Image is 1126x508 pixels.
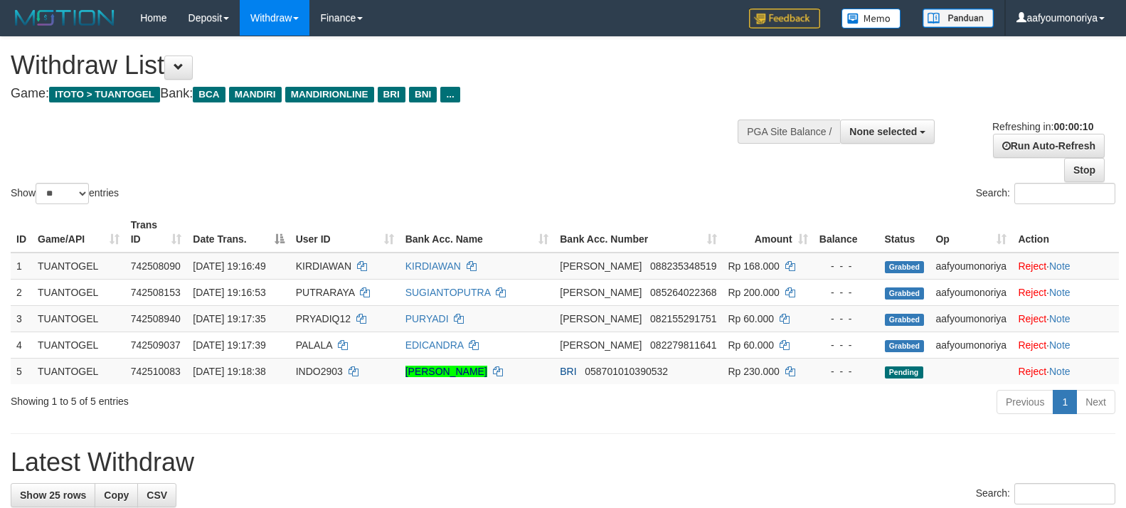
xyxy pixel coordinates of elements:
img: MOTION_logo.png [11,7,119,28]
th: Trans ID: activate to sort column ascending [125,212,188,253]
span: BRI [560,366,576,377]
th: Bank Acc. Number: activate to sort column ascending [554,212,722,253]
a: KIRDIAWAN [405,260,461,272]
span: Copy 085264022368 to clipboard [650,287,716,298]
span: ITOTO > TUANTOGEL [49,87,160,102]
span: Copy [104,490,129,501]
span: [DATE] 19:17:35 [193,313,265,324]
span: MANDIRIONLINE [285,87,374,102]
a: 1 [1053,390,1077,414]
h4: Game: Bank: [11,87,736,101]
td: TUANTOGEL [32,332,125,358]
td: aafyoumonoriya [930,279,1012,305]
label: Search: [976,183,1115,204]
a: Stop [1064,158,1105,182]
span: PRYADIQ12 [296,313,351,324]
td: aafyoumonoriya [930,253,1012,280]
img: Feedback.jpg [749,9,820,28]
a: CSV [137,483,176,507]
a: Note [1049,287,1071,298]
td: 2 [11,279,32,305]
span: Rp 230.000 [728,366,780,377]
th: Action [1012,212,1119,253]
a: Reject [1018,313,1046,324]
span: PALALA [296,339,332,351]
td: TUANTOGEL [32,305,125,332]
span: INDO2903 [296,366,343,377]
span: Show 25 rows [20,490,86,501]
div: - - - [819,364,873,379]
span: [PERSON_NAME] [560,287,642,298]
input: Search: [1014,483,1115,504]
div: - - - [819,312,873,326]
th: Game/API: activate to sort column ascending [32,212,125,253]
td: 1 [11,253,32,280]
span: Pending [885,366,923,379]
a: Show 25 rows [11,483,95,507]
img: panduan.png [923,9,994,28]
h1: Latest Withdraw [11,448,1115,477]
a: [PERSON_NAME] [405,366,487,377]
td: 5 [11,358,32,384]
a: PURYADI [405,313,449,324]
div: - - - [819,259,873,273]
span: BNI [409,87,437,102]
td: · [1012,279,1119,305]
span: [PERSON_NAME] [560,313,642,324]
span: MANDIRI [229,87,282,102]
th: Bank Acc. Name: activate to sort column ascending [400,212,555,253]
a: Note [1049,339,1071,351]
span: Grabbed [885,340,925,352]
td: · [1012,305,1119,332]
span: Copy 058701010390532 to clipboard [585,366,668,377]
span: 742508090 [131,260,181,272]
span: Copy 088235348519 to clipboard [650,260,716,272]
span: [DATE] 19:18:38 [193,366,265,377]
a: Reject [1018,287,1046,298]
span: Rp 60.000 [728,339,775,351]
span: 742509037 [131,339,181,351]
th: User ID: activate to sort column ascending [290,212,400,253]
button: None selected [840,120,935,144]
select: Showentries [36,183,89,204]
span: Rp 200.000 [728,287,780,298]
a: Reject [1018,339,1046,351]
td: TUANTOGEL [32,358,125,384]
span: Grabbed [885,287,925,300]
span: [DATE] 19:17:39 [193,339,265,351]
span: 742508153 [131,287,181,298]
th: Status [879,212,930,253]
a: Previous [997,390,1053,414]
a: Note [1049,366,1071,377]
span: 742508940 [131,313,181,324]
span: None selected [849,126,917,137]
span: Rp 60.000 [728,313,775,324]
a: Next [1076,390,1115,414]
h1: Withdraw List [11,51,736,80]
span: Refreshing in: [992,121,1093,132]
span: [PERSON_NAME] [560,339,642,351]
span: Rp 168.000 [728,260,780,272]
th: ID [11,212,32,253]
a: Run Auto-Refresh [993,134,1105,158]
a: Copy [95,483,138,507]
td: 3 [11,305,32,332]
strong: 00:00:10 [1053,121,1093,132]
span: Grabbed [885,314,925,326]
td: aafyoumonoriya [930,305,1012,332]
span: PUTRARAYA [296,287,355,298]
div: - - - [819,338,873,352]
th: Date Trans.: activate to sort column descending [187,212,290,253]
td: · [1012,332,1119,358]
td: TUANTOGEL [32,253,125,280]
span: BCA [193,87,225,102]
span: Copy 082155291751 to clipboard [650,313,716,324]
label: Search: [976,483,1115,504]
td: aafyoumonoriya [930,332,1012,358]
th: Balance [814,212,879,253]
span: KIRDIAWAN [296,260,351,272]
label: Show entries [11,183,119,204]
span: ... [440,87,460,102]
td: · [1012,253,1119,280]
div: Showing 1 to 5 of 5 entries [11,388,459,408]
